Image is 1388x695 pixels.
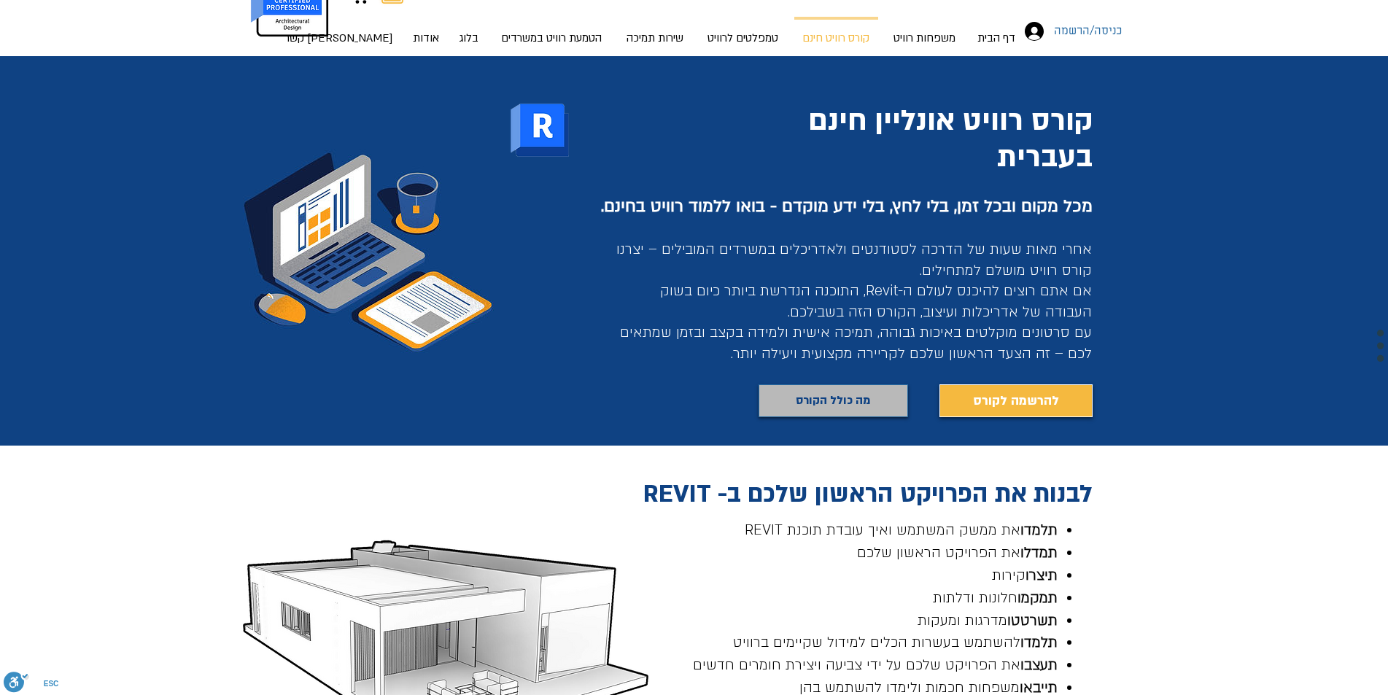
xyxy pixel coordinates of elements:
span: תלמדו [1020,633,1058,652]
span: חלונות ודלתות [933,589,1058,607]
a: קורס רוויט חינם [790,17,883,46]
a: אודות [403,17,449,46]
a: דף הבית [967,17,1026,46]
img: רוויט לוגו [507,96,573,164]
span: מה כולל הקורס [796,390,870,411]
nav: אתר [334,17,1026,46]
p: טמפלטים לרוויט [702,18,784,58]
span: לבנות את הפרויקט הראשון שלכם ב- REVIT [643,478,1093,510]
a: שירות תמיכה [615,17,696,46]
p: קורס רוויט חינם [796,20,875,58]
span: תלמדו [1020,521,1058,540]
button: כניסה/הרשמה [1015,18,1080,45]
span: את ממשק המשתמש ואיך עובדת תוכנת REVIT [745,521,1058,540]
span: מדרגות ומעקות [918,611,1058,630]
span: להרשמה לקורס [973,391,1059,411]
a: להרשמה לקורס [939,384,1093,417]
p: הטמעת רוויט במשרדים [495,18,608,58]
a: משפחות רוויט [883,17,967,46]
p: אודות [407,18,445,58]
span: כניסה/הרשמה [1049,22,1127,41]
span: תמדלו [1020,543,1058,562]
a: מה כולל הקורס [759,384,908,417]
span: מכל מקום ובכל זמן, בלי לחץ, בלי ידע מוקדם - בואו ללמוד רוויט בחינם. [601,195,1093,217]
span: קורס רוויט אונליין חינם בעברית [808,101,1093,176]
span: קירות [992,566,1058,585]
a: הטמעת רוויט במשרדים [489,17,615,46]
p: שירות תמיכה [621,18,689,58]
img: בלוג.jpg [225,137,511,368]
span: תשרטטו [1007,611,1058,630]
span: את הפרויקט שלכם על ידי צביעה ויצירת חומרים חדשים [693,656,1058,675]
a: טמפלטים לרוויט [696,17,790,46]
span: עם סרטונים מוקלטים באיכות גבוהה, תמיכה אישית ולמידה בקצב ובזמן שמתאים לכם – זה הצעד הראשון שלכם ל... [620,323,1092,363]
a: [PERSON_NAME] קשר [343,17,403,46]
span: את הפרויקט הראשון שלכם [857,543,1058,562]
a: בלוג [449,17,489,46]
span: תעצבו [1020,656,1058,675]
span: תיצרו [1026,566,1058,585]
span: תמקמו [1017,589,1058,607]
span: אחרי מאות שעות של הדרכה לסטודנטים ולאדריכלים במשרדים המובילים – יצרנו קורס רוויט מושלם למתחילים. ... [616,240,1092,322]
span: להשתמש בעשרות הכלים למידול שקיימים ברוויט [733,633,1058,652]
p: משפחות רוויט [888,18,961,58]
p: [PERSON_NAME] קשר [279,18,398,58]
p: בלוג [453,18,484,58]
p: דף הבית [972,18,1021,58]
